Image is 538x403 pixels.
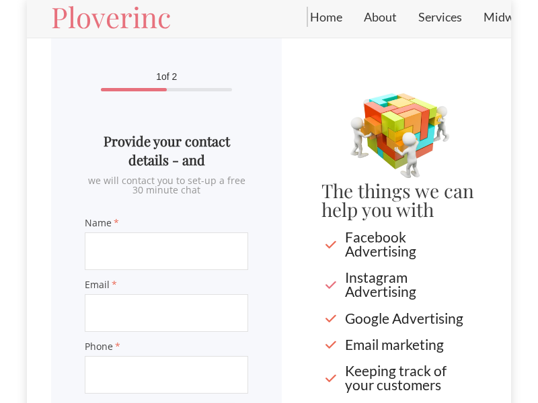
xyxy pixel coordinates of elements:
h4: Google Advertising [345,311,463,325]
h4: Email marketing [345,337,444,351]
input: Phone [85,356,248,394]
span: of 2 [85,72,248,81]
span: Name [85,218,248,228]
h4: we will contact you to set-up a free 30 minute chat [85,176,248,195]
h4: Keeping track of your customers [345,363,474,392]
h3: The things we can help you with [321,181,478,219]
input: Name [85,232,248,270]
h2: Provide your contact details - and [85,132,248,169]
span: Phone [85,342,248,351]
h4: Instagram Advertising [345,270,474,298]
span: Email [85,280,248,289]
h4: Facebook Advertising [345,230,474,258]
a: Ploverinc [51,3,171,31]
input: Email [85,294,248,332]
span: 1 [156,71,161,82]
